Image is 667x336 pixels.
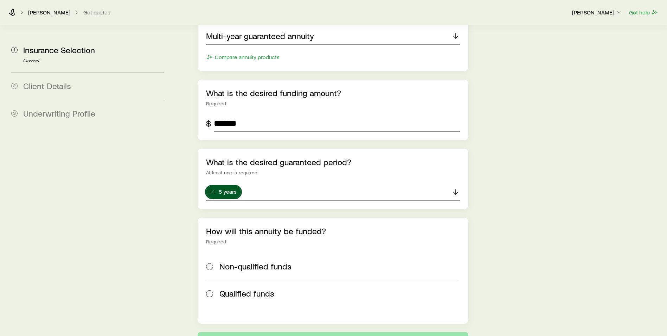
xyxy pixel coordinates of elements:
[23,58,164,64] p: Current
[219,188,237,195] span: 5 years
[219,288,274,298] span: Qualified funds
[572,8,623,17] button: [PERSON_NAME]
[206,239,460,244] div: Required
[23,81,71,91] span: Client Details
[206,88,460,98] p: What is the desired funding amount?
[23,108,95,118] span: Underwriting Profile
[572,9,623,16] p: [PERSON_NAME]
[206,157,460,167] p: What is the desired guaranteed period?
[11,110,18,117] span: 3
[206,186,241,198] button: 5 years
[28,9,70,16] p: [PERSON_NAME]
[11,47,18,53] span: 1
[206,31,314,41] p: Multi-year guaranteed annuity
[206,290,213,297] input: Qualified funds
[219,261,291,271] span: Non-qualified funds
[206,101,460,106] div: Required
[11,83,18,89] span: 2
[629,8,659,17] button: Get help
[206,226,460,236] p: How will this annuity be funded?
[206,118,211,128] div: $
[206,263,213,270] input: Non-qualified funds
[83,9,111,16] button: Get quotes
[23,45,95,55] span: Insurance Selection
[206,170,460,175] div: At least one is required
[206,53,280,61] button: Compare annuity products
